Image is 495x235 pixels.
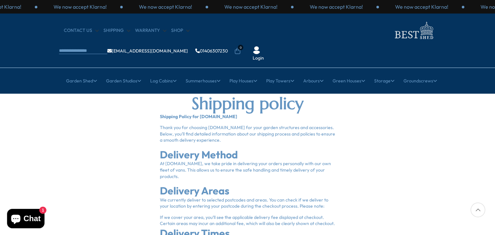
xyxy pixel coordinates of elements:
a: Play Houses [229,73,257,89]
strong: Delivery Areas [160,184,229,197]
span: At [DOMAIN_NAME], we take pride in delivering your orders personally with our own fleet of vans. ... [160,161,331,179]
a: Green Houses [333,73,365,89]
inbox-online-store-chat: Shopify online store chat [5,209,46,230]
p: We now accept Klarna! [53,3,107,10]
img: logo [391,20,436,41]
a: Groundscrews [403,73,437,89]
a: Garden Studios [106,73,141,89]
div: 1 / 3 [294,3,379,10]
img: User Icon [253,46,260,54]
a: [EMAIL_ADDRESS][DOMAIN_NAME] [107,49,188,53]
a: Shop [171,27,189,34]
div: 3 / 3 [208,3,294,10]
span: Thank you for choosing [DOMAIN_NAME] for your garden structures and accessories. Below, you’ll fi... [160,125,335,143]
p: We now accept Klarna! [224,3,277,10]
a: Shipping [103,27,130,34]
strong: Delivery Method [160,148,238,161]
span: We currently deliver to selected postcodes and areas. You can check if we deliver to your locatio... [160,197,328,209]
div: 1 / 3 [37,3,123,10]
strong: Shipping Policy for [DOMAIN_NAME] [160,114,237,119]
h1: Shipping policy [160,94,335,113]
div: 2 / 3 [123,3,208,10]
a: 01406307230 [195,49,228,53]
a: Arbours [303,73,324,89]
div: 2 / 3 [379,3,464,10]
a: Log Cabins [150,73,177,89]
a: CONTACT US [64,27,99,34]
a: Warranty [135,27,166,34]
a: Login [253,55,264,61]
a: Play Towers [266,73,294,89]
a: 0 [234,48,241,54]
a: Storage [374,73,394,89]
p: We now accept Klarna! [139,3,192,10]
span: Certain areas may incur an additional fee, which will also be clearly shown at checkout. [160,221,335,226]
p: We now accept Klarna! [395,3,448,10]
span: If we cover your area, you’ll see the applicable delivery fee displayed at checkout. [160,214,324,220]
p: We now accept Klarna! [310,3,363,10]
a: Summerhouses [186,73,220,89]
a: Garden Shed [66,73,97,89]
span: 0 [238,45,243,50]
